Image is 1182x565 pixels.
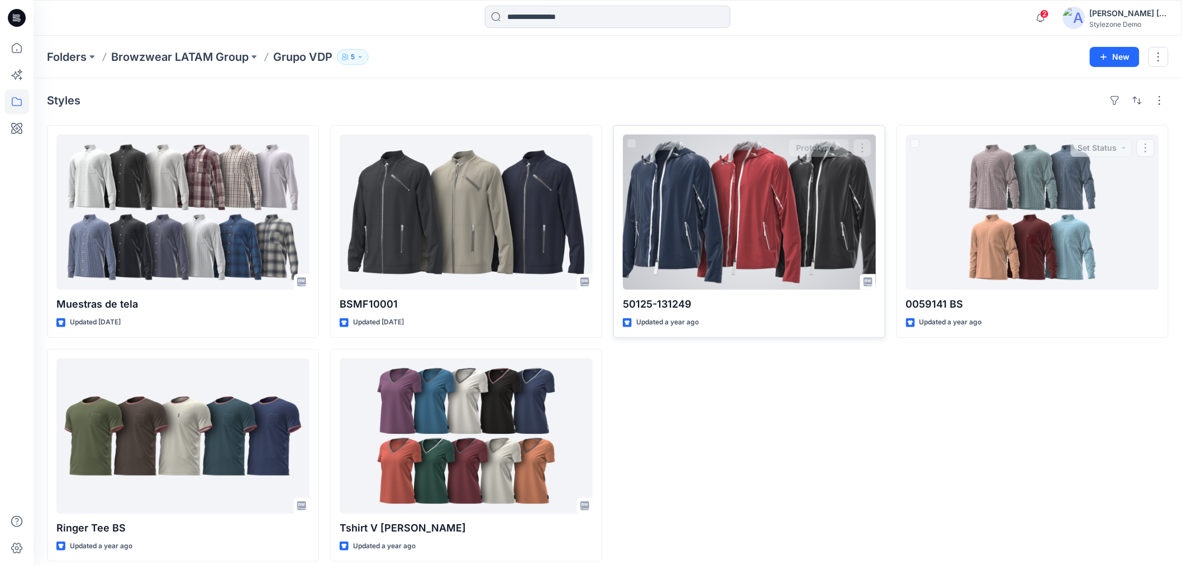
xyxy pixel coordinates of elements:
[623,296,876,312] p: 50125-131249
[1090,47,1140,67] button: New
[906,296,1159,312] p: 0059141 BS
[636,317,699,328] p: Updated a year ago
[351,51,355,63] p: 5
[56,135,309,290] a: Muestras de tela
[919,317,982,328] p: Updated a year ago
[70,317,121,328] p: Updated [DATE]
[1090,7,1168,20] div: [PERSON_NAME] [PERSON_NAME]
[340,135,593,290] a: BSMF10001
[623,135,876,290] a: 50125-131249
[340,296,593,312] p: BSMF10001
[340,358,593,514] a: Tshirt V rayas BS
[70,540,132,552] p: Updated a year ago
[906,135,1159,290] a: 0059141 BS
[111,49,249,65] a: Browzwear LATAM Group
[340,520,593,536] p: Tshirt V [PERSON_NAME]
[337,49,369,65] button: 5
[56,520,309,536] p: Ringer Tee BS
[353,540,416,552] p: Updated a year ago
[47,49,87,65] a: Folders
[1040,9,1049,18] span: 2
[1090,20,1168,28] div: Stylezone Demo
[56,358,309,514] a: Ringer Tee BS
[47,94,80,107] h4: Styles
[353,317,404,328] p: Updated [DATE]
[273,49,332,65] p: Grupo VDP
[1063,7,1085,29] img: avatar
[56,296,309,312] p: Muestras de tela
